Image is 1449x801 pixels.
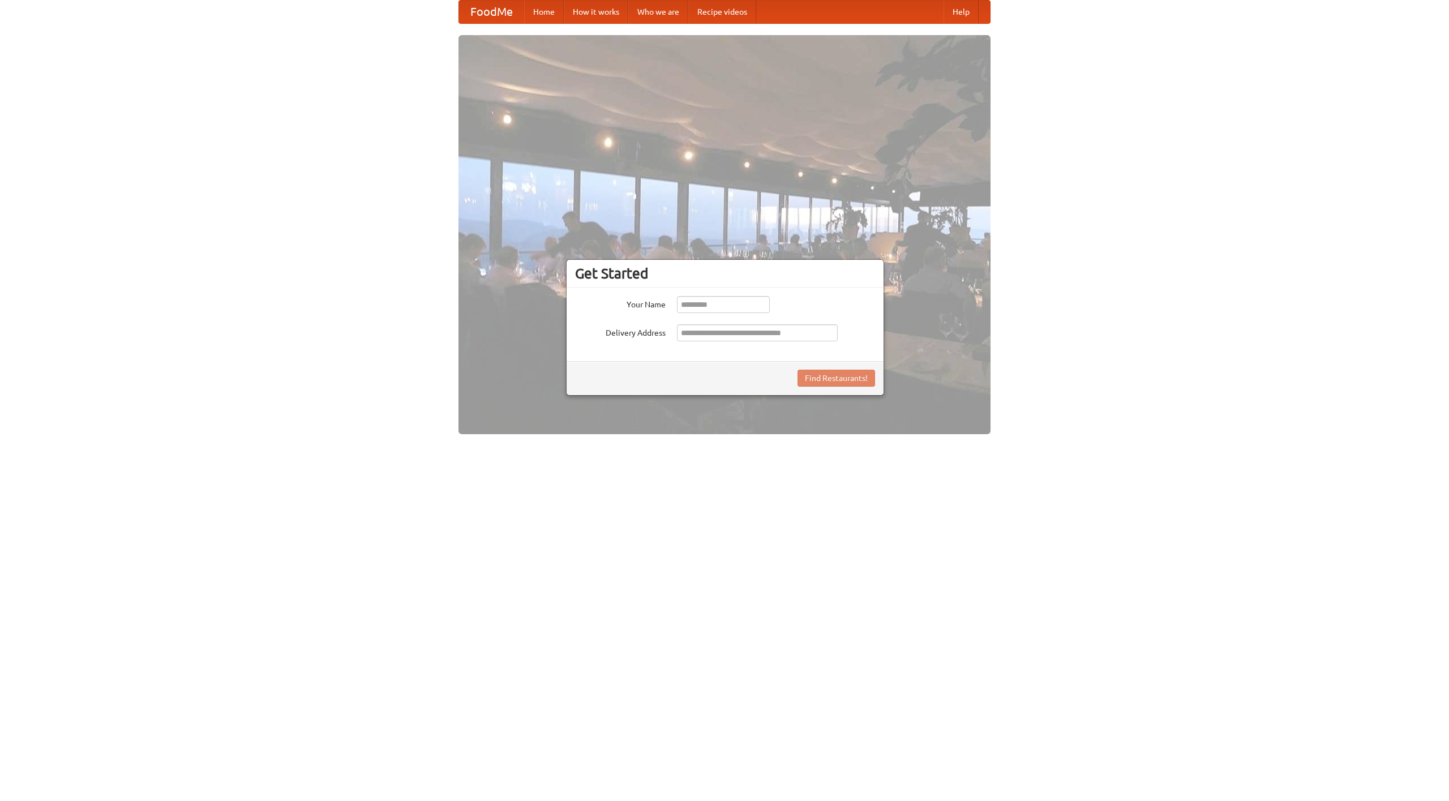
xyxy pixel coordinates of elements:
a: How it works [564,1,628,23]
label: Your Name [575,296,666,310]
a: Help [944,1,979,23]
a: FoodMe [459,1,524,23]
label: Delivery Address [575,324,666,339]
h3: Get Started [575,265,875,282]
button: Find Restaurants! [798,370,875,387]
a: Who we are [628,1,688,23]
a: Home [524,1,564,23]
a: Recipe videos [688,1,756,23]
